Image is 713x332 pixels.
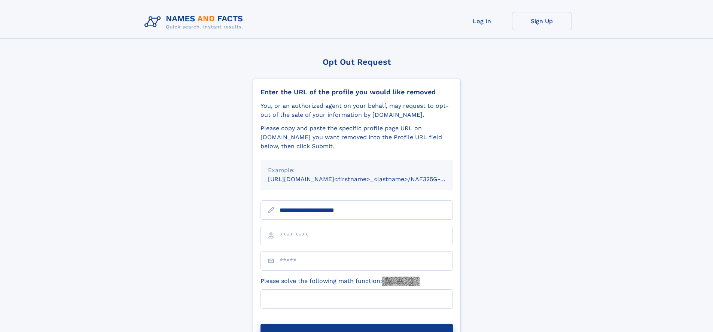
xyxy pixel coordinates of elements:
div: Enter the URL of the profile you would like removed [260,88,453,96]
small: [URL][DOMAIN_NAME]<firstname>_<lastname>/NAF325G-xxxxxxxx [268,176,467,183]
div: You, or an authorized agent on your behalf, may request to opt-out of the sale of your informatio... [260,101,453,119]
a: Log In [452,12,512,30]
a: Sign Up [512,12,572,30]
img: Logo Names and Facts [141,12,249,32]
div: Example: [268,166,445,175]
div: Opt Out Request [253,57,461,67]
div: Please copy and paste the specific profile page URL on [DOMAIN_NAME] you want removed into the Pr... [260,124,453,151]
label: Please solve the following math function: [260,277,420,286]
